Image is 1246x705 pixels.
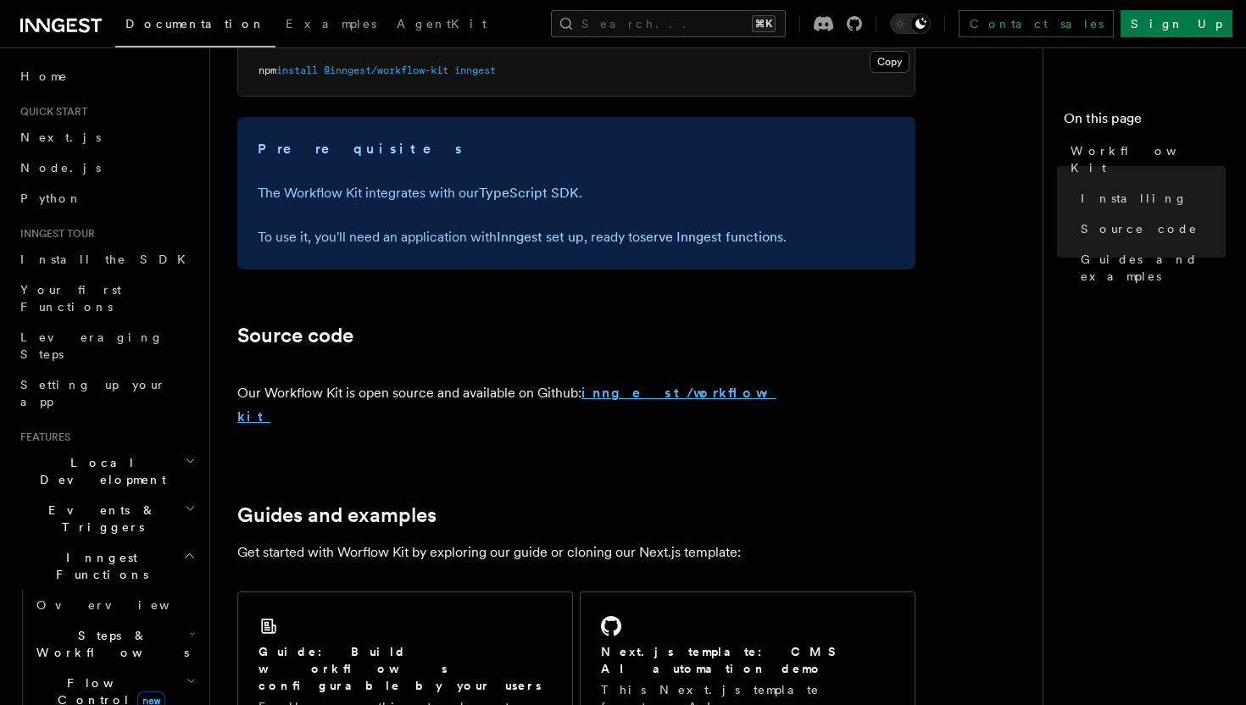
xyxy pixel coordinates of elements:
[14,502,185,536] span: Events & Triggers
[890,14,931,34] button: Toggle dark mode
[1074,183,1226,214] a: Installing
[258,141,464,157] strong: Prerequisites
[1074,214,1226,244] a: Source code
[30,620,199,668] button: Steps & Workflows
[14,430,70,444] span: Features
[20,192,82,205] span: Python
[640,229,783,245] a: serve Inngest functions
[36,598,211,612] span: Overview
[601,643,894,677] h2: Next.js template: CMS AI automation demo
[959,10,1114,37] a: Contact sales
[258,181,895,205] p: The Workflow Kit integrates with our .
[20,378,166,408] span: Setting up your app
[870,51,909,73] button: Copy
[20,253,196,266] span: Install the SDK
[14,549,183,583] span: Inngest Functions
[14,61,199,92] a: Home
[14,275,199,322] a: Your first Functions
[259,643,552,694] h2: Guide: Build workflows configurable by your users
[324,64,448,76] span: @inngest/workflow-kit
[20,130,101,144] span: Next.js
[20,161,101,175] span: Node.js
[1064,136,1226,183] a: Workflow Kit
[30,627,189,661] span: Steps & Workflows
[454,64,496,76] span: inngest
[20,330,164,361] span: Leveraging Steps
[387,5,497,46] a: AgentKit
[1071,142,1226,176] span: Workflow Kit
[20,68,68,85] span: Home
[14,183,199,214] a: Python
[14,322,199,369] a: Leveraging Steps
[275,5,387,46] a: Examples
[286,17,376,31] span: Examples
[14,454,185,488] span: Local Development
[125,17,265,31] span: Documentation
[752,15,776,32] kbd: ⌘K
[14,153,199,183] a: Node.js
[237,324,353,347] a: Source code
[237,503,437,527] a: Guides and examples
[1064,108,1226,136] h4: On this page
[237,381,782,429] p: Our Workflow Kit is open source and available on Github:
[258,225,895,249] p: To use it, you'll need an application with , ready to .
[14,227,95,241] span: Inngest tour
[14,369,199,417] a: Setting up your app
[1081,251,1226,285] span: Guides and examples
[14,244,199,275] a: Install the SDK
[1081,190,1188,207] span: Installing
[20,283,121,314] span: Your first Functions
[14,105,87,119] span: Quick start
[14,447,199,495] button: Local Development
[14,122,199,153] a: Next.js
[397,17,487,31] span: AgentKit
[1074,244,1226,291] a: Guides and examples
[479,185,579,201] a: TypeScript SDK
[259,64,276,76] span: npm
[30,590,199,620] a: Overview
[14,495,199,542] button: Events & Triggers
[14,542,199,590] button: Inngest Functions
[276,64,318,76] span: install
[551,10,786,37] button: Search...⌘K
[1081,220,1198,237] span: Source code
[788,397,915,414] iframe: GitHub
[115,5,275,47] a: Documentation
[237,541,915,564] p: Get started with Worflow Kit by exploring our guide or cloning our Next.js template:
[497,229,584,245] a: Inngest set up
[1121,10,1232,37] a: Sign Up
